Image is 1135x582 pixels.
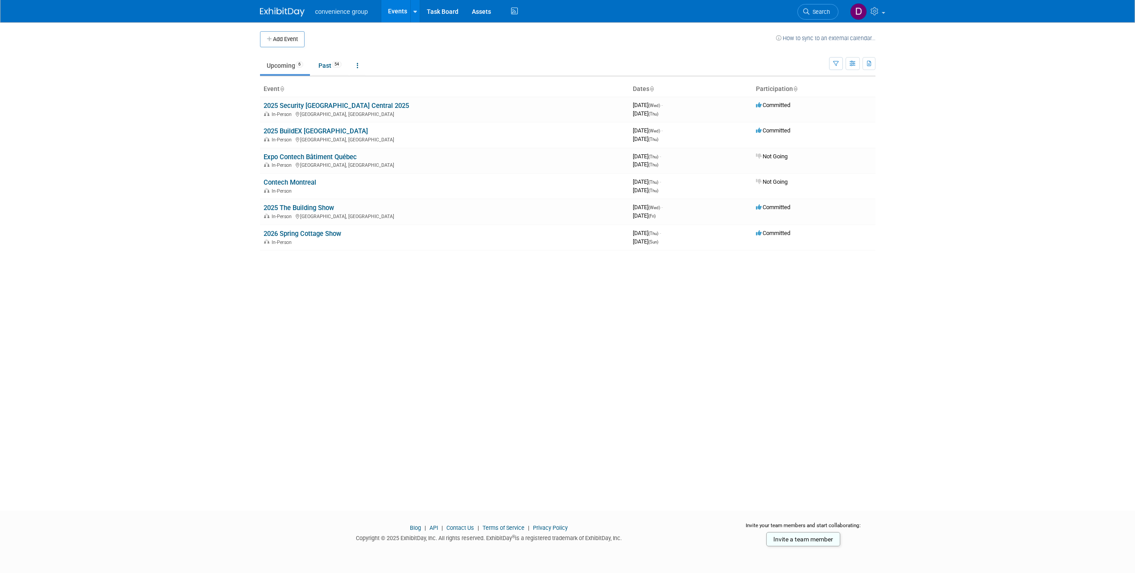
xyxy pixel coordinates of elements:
span: [DATE] [633,238,658,245]
span: | [422,524,428,531]
span: Search [809,8,830,15]
span: [DATE] [633,161,658,168]
span: (Thu) [648,180,658,185]
a: Sort by Event Name [280,85,284,92]
span: [DATE] [633,110,658,117]
span: - [661,102,663,108]
span: (Sun) [648,239,658,244]
span: 6 [296,61,303,68]
a: 2025 The Building Show [264,204,334,212]
a: Contech Montreal [264,178,316,186]
span: (Thu) [648,188,658,193]
span: In-Person [272,137,294,143]
img: In-Person Event [264,162,269,167]
a: 2025 Security [GEOGRAPHIC_DATA] Central 2025 [264,102,409,110]
span: Committed [756,127,790,134]
span: [DATE] [633,153,661,160]
img: In-Person Event [264,239,269,244]
img: In-Person Event [264,214,269,218]
span: (Fri) [648,214,656,219]
a: API [429,524,438,531]
a: How to sync to an external calendar... [776,35,875,41]
a: Search [797,4,838,20]
span: Committed [756,204,790,211]
span: [DATE] [633,230,661,236]
div: [GEOGRAPHIC_DATA], [GEOGRAPHIC_DATA] [264,110,626,117]
button: Add Event [260,31,305,47]
span: In-Person [272,188,294,194]
a: Upcoming6 [260,57,310,74]
span: - [661,204,663,211]
span: (Wed) [648,205,660,210]
span: [DATE] [633,102,663,108]
div: [GEOGRAPHIC_DATA], [GEOGRAPHIC_DATA] [264,136,626,143]
span: In-Person [272,162,294,168]
div: [GEOGRAPHIC_DATA], [GEOGRAPHIC_DATA] [264,161,626,168]
span: - [660,178,661,185]
img: In-Person Event [264,137,269,141]
img: In-Person Event [264,188,269,193]
span: [DATE] [633,127,663,134]
span: Not Going [756,178,788,185]
a: Sort by Participation Type [793,85,797,92]
th: Event [260,82,629,97]
span: [DATE] [633,204,663,211]
div: Invite your team members and start collaborating: [731,522,875,535]
span: In-Person [272,214,294,219]
span: (Wed) [648,128,660,133]
span: Committed [756,102,790,108]
span: Committed [756,230,790,236]
a: Past54 [312,57,348,74]
span: (Thu) [648,111,658,116]
div: [GEOGRAPHIC_DATA], [GEOGRAPHIC_DATA] [264,212,626,219]
a: 2025 BuildEX [GEOGRAPHIC_DATA] [264,127,368,135]
span: (Thu) [648,231,658,236]
span: | [526,524,532,531]
span: [DATE] [633,178,661,185]
span: (Thu) [648,154,658,159]
span: [DATE] [633,212,656,219]
span: (Wed) [648,103,660,108]
span: (Thu) [648,137,658,142]
a: Expo Contech Bâtiment Québec [264,153,357,161]
th: Dates [629,82,752,97]
span: - [660,153,661,160]
span: 54 [332,61,342,68]
a: Contact Us [446,524,474,531]
span: [DATE] [633,187,658,194]
span: Not Going [756,153,788,160]
span: convenience group [315,8,368,15]
th: Participation [752,82,875,97]
span: In-Person [272,239,294,245]
span: - [661,127,663,134]
span: (Thu) [648,162,658,167]
sup: ® [512,534,515,539]
div: Copyright © 2025 ExhibitDay, Inc. All rights reserved. ExhibitDay is a registered trademark of Ex... [260,532,718,542]
span: [DATE] [633,136,658,142]
span: | [475,524,481,531]
img: ExhibitDay [260,8,305,17]
img: Diego Boechat [850,3,867,20]
a: Invite a team member [766,532,840,546]
a: Blog [410,524,421,531]
a: 2026 Spring Cottage Show [264,230,341,238]
a: Privacy Policy [533,524,568,531]
a: Sort by Start Date [649,85,654,92]
a: Terms of Service [483,524,524,531]
img: In-Person Event [264,111,269,116]
span: - [660,230,661,236]
span: In-Person [272,111,294,117]
span: | [439,524,445,531]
